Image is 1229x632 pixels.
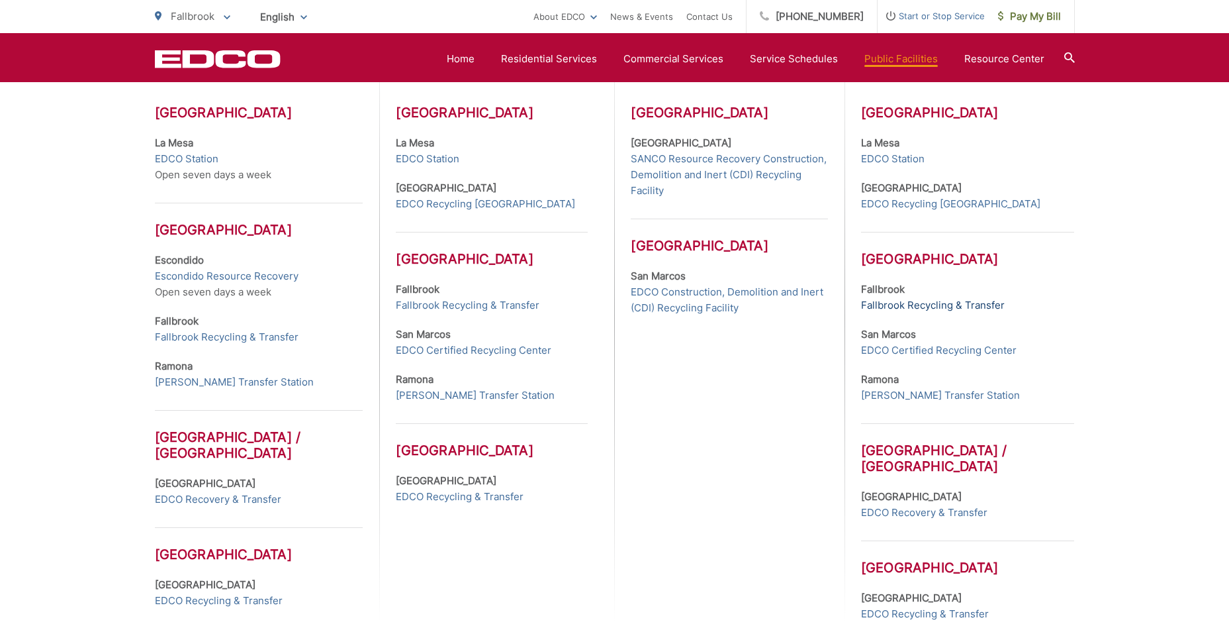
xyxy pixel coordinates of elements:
strong: [GEOGRAPHIC_DATA] [396,182,496,194]
a: EDCO Station [861,151,925,167]
span: English [250,5,317,28]
a: EDCO Recycling & Transfer [155,593,283,609]
span: Fallbrook [171,10,214,23]
a: Home [447,51,475,67]
a: Contact Us [686,9,733,25]
p: Open seven days a week [155,135,363,183]
strong: San Marcos [396,328,451,341]
h3: [GEOGRAPHIC_DATA] [861,105,1074,121]
a: EDCO Recovery & Transfer [861,505,987,521]
a: EDCO Recovery & Transfer [155,492,281,507]
h3: [GEOGRAPHIC_DATA] [396,232,588,267]
strong: [GEOGRAPHIC_DATA] [631,136,731,149]
a: Commercial Services [623,51,723,67]
strong: La Mesa [861,136,899,149]
strong: [GEOGRAPHIC_DATA] [861,490,962,503]
strong: Ramona [861,373,899,386]
a: [PERSON_NAME] Transfer Station [861,388,1020,403]
strong: [GEOGRAPHIC_DATA] [861,592,962,604]
a: EDCO Construction, Demolition and Inert (CDI) Recycling Facility [631,284,827,316]
h3: [GEOGRAPHIC_DATA] [396,105,588,121]
strong: [GEOGRAPHIC_DATA] [861,182,962,194]
strong: [GEOGRAPHIC_DATA] [396,474,496,487]
a: EDCO Recycling [GEOGRAPHIC_DATA] [861,196,1040,212]
strong: Escondido [155,254,204,266]
a: Residential Services [501,51,597,67]
strong: Fallbrook [396,283,439,295]
a: Fallbrook Recycling & Transfer [861,297,1005,313]
a: News & Events [610,9,673,25]
span: Pay My Bill [998,9,1061,25]
strong: Fallbrook [861,283,905,295]
a: EDCO Recycling & Transfer [861,606,989,622]
a: Public Facilities [864,51,938,67]
strong: San Marcos [631,270,686,282]
strong: La Mesa [396,136,434,149]
h3: [GEOGRAPHIC_DATA] [155,203,363,238]
a: EDCO Recycling & Transfer [396,489,523,505]
strong: [GEOGRAPHIC_DATA] [155,578,255,591]
h3: [GEOGRAPHIC_DATA] / [GEOGRAPHIC_DATA] [155,410,363,461]
strong: San Marcos [861,328,916,341]
a: [PERSON_NAME] Transfer Station [155,374,314,390]
h3: [GEOGRAPHIC_DATA] [155,527,363,562]
a: [PERSON_NAME] Transfer Station [396,388,555,403]
strong: La Mesa [155,136,193,149]
h3: [GEOGRAPHIC_DATA] [631,105,827,121]
strong: Ramona [155,360,193,372]
a: EDCO Certified Recycling Center [396,342,551,358]
a: Escondido Resource Recovery [155,268,298,284]
h3: [GEOGRAPHIC_DATA] [631,219,827,254]
strong: [GEOGRAPHIC_DATA] [155,477,255,490]
a: EDCO Station [155,151,218,167]
strong: Fallbrook [155,315,199,327]
a: Fallbrook Recycling & Transfer [396,297,539,313]
a: Service Schedules [750,51,838,67]
a: EDCO Station [396,151,459,167]
h3: [GEOGRAPHIC_DATA] [396,423,588,458]
p: Open seven days a week [155,252,363,300]
h3: [GEOGRAPHIC_DATA] [155,105,363,121]
a: EDCO Recycling [GEOGRAPHIC_DATA] [396,196,575,212]
a: Fallbrook Recycling & Transfer [155,329,298,345]
a: EDCO Certified Recycling Center [861,342,1017,358]
strong: Ramona [396,373,433,386]
a: Resource Center [964,51,1044,67]
h3: [GEOGRAPHIC_DATA] / [GEOGRAPHIC_DATA] [861,423,1074,474]
a: SANCO Resource Recovery Construction, Demolition and Inert (CDI) Recycling Facility [631,151,827,199]
a: About EDCO [533,9,597,25]
a: EDCD logo. Return to the homepage. [155,50,281,68]
h3: [GEOGRAPHIC_DATA] [861,232,1074,267]
h3: [GEOGRAPHIC_DATA] [861,541,1074,576]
